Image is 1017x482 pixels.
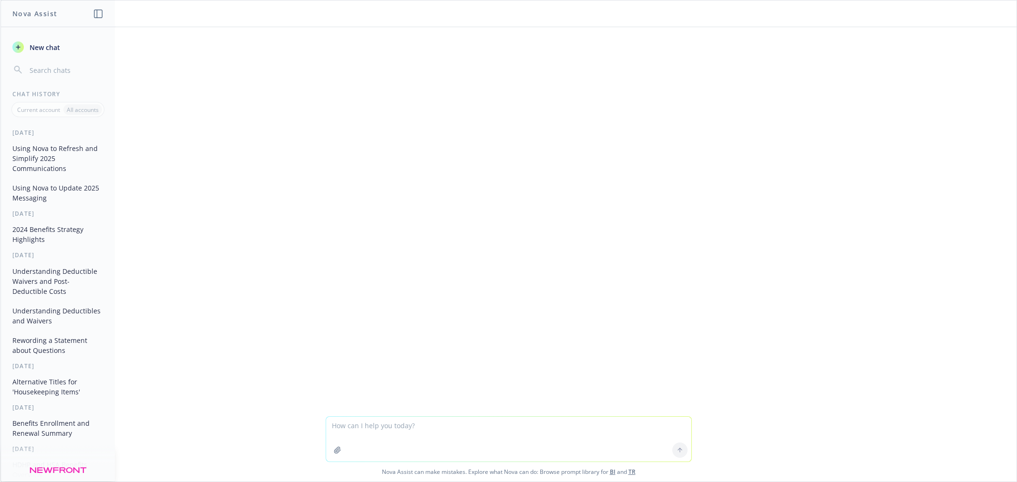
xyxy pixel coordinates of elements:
div: [DATE] [1,129,115,137]
div: [DATE] [1,362,115,370]
span: Nova Assist can make mistakes. Explore what Nova can do: Browse prompt library for and [4,462,1013,482]
div: [DATE] [1,403,115,412]
div: [DATE] [1,210,115,218]
button: Rewording a Statement about Questions [9,332,107,358]
p: Current account [17,106,60,114]
a: BI [610,468,616,476]
button: 2024 Benefits Strategy Highlights [9,221,107,247]
input: Search chats [28,63,103,77]
button: Understanding Deductibles and Waivers [9,303,107,329]
div: [DATE] [1,445,115,453]
button: Understanding Deductible Waivers and Post-Deductible Costs [9,263,107,299]
div: Chat History [1,90,115,98]
span: New chat [28,42,60,52]
button: New chat [9,39,107,56]
button: Using Nova to Refresh and Simplify 2025 Communications [9,141,107,176]
div: [DATE] [1,251,115,259]
button: Using Nova to Update 2025 Messaging [9,180,107,206]
button: Alternative Titles for 'Housekeeping Items' [9,374,107,400]
button: Benefits Enrollment and Renewal Summary [9,415,107,441]
p: All accounts [67,106,99,114]
a: TR [628,468,636,476]
h1: Nova Assist [12,9,57,19]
